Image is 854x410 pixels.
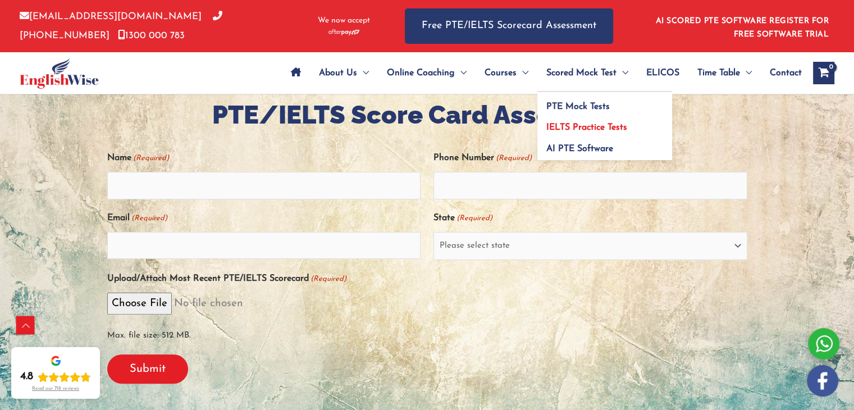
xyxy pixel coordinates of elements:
a: Scored Mock TestMenu Toggle [537,53,637,93]
a: About UsMenu Toggle [310,53,378,93]
a: PTE Mock Tests [537,92,672,113]
a: Online CoachingMenu Toggle [378,53,476,93]
img: Afterpay-Logo [328,29,359,35]
span: We now accept [318,15,370,26]
nav: Site Navigation: Main Menu [282,53,802,93]
img: white-facebook.png [807,365,838,397]
span: ELICOS [646,53,679,93]
a: IELTS Practice Tests [537,113,672,135]
span: Menu Toggle [517,53,528,93]
span: Menu Toggle [357,53,369,93]
div: Rating: 4.8 out of 5 [20,370,91,384]
div: 4.8 [20,370,33,384]
label: State [433,209,492,227]
span: About Us [319,53,357,93]
a: 1300 000 783 [118,31,185,40]
span: PTE Mock Tests [546,102,610,111]
img: cropped-ew-logo [20,58,99,89]
span: Menu Toggle [616,53,628,93]
a: [PHONE_NUMBER] [20,12,222,40]
span: Scored Mock Test [546,53,616,93]
span: (Required) [132,149,169,167]
a: [EMAIL_ADDRESS][DOMAIN_NAME] [20,12,202,21]
span: Menu Toggle [740,53,752,93]
label: Phone Number [433,149,532,167]
a: Free PTE/IELTS Scorecard Assessment [405,8,613,44]
span: (Required) [309,270,346,288]
h2: PTE/IELTS Score Card Assessment [107,99,747,132]
span: Online Coaching [387,53,455,93]
aside: Header Widget 1 [649,8,834,44]
span: (Required) [456,209,493,227]
input: Submit [107,354,188,384]
a: Time TableMenu Toggle [688,53,761,93]
span: (Required) [495,149,532,167]
label: Upload/Attach Most Recent PTE/IELTS Scorecard [107,270,346,288]
a: CoursesMenu Toggle [476,53,537,93]
span: Menu Toggle [455,53,467,93]
span: IELTS Practice Tests [546,123,627,132]
span: Max. file size: 512 MB. [107,319,747,345]
span: Courses [485,53,517,93]
a: AI PTE Software [537,134,672,160]
a: AI SCORED PTE SOFTWARE REGISTER FOR FREE SOFTWARE TRIAL [656,17,829,39]
label: Name [107,149,169,167]
a: ELICOS [637,53,688,93]
label: Email [107,209,167,227]
div: Read our 718 reviews [32,386,79,392]
span: (Required) [130,209,167,227]
span: AI PTE Software [546,144,613,153]
span: Time Table [697,53,740,93]
span: Contact [770,53,802,93]
a: View Shopping Cart, empty [813,62,834,84]
a: Contact [761,53,802,93]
